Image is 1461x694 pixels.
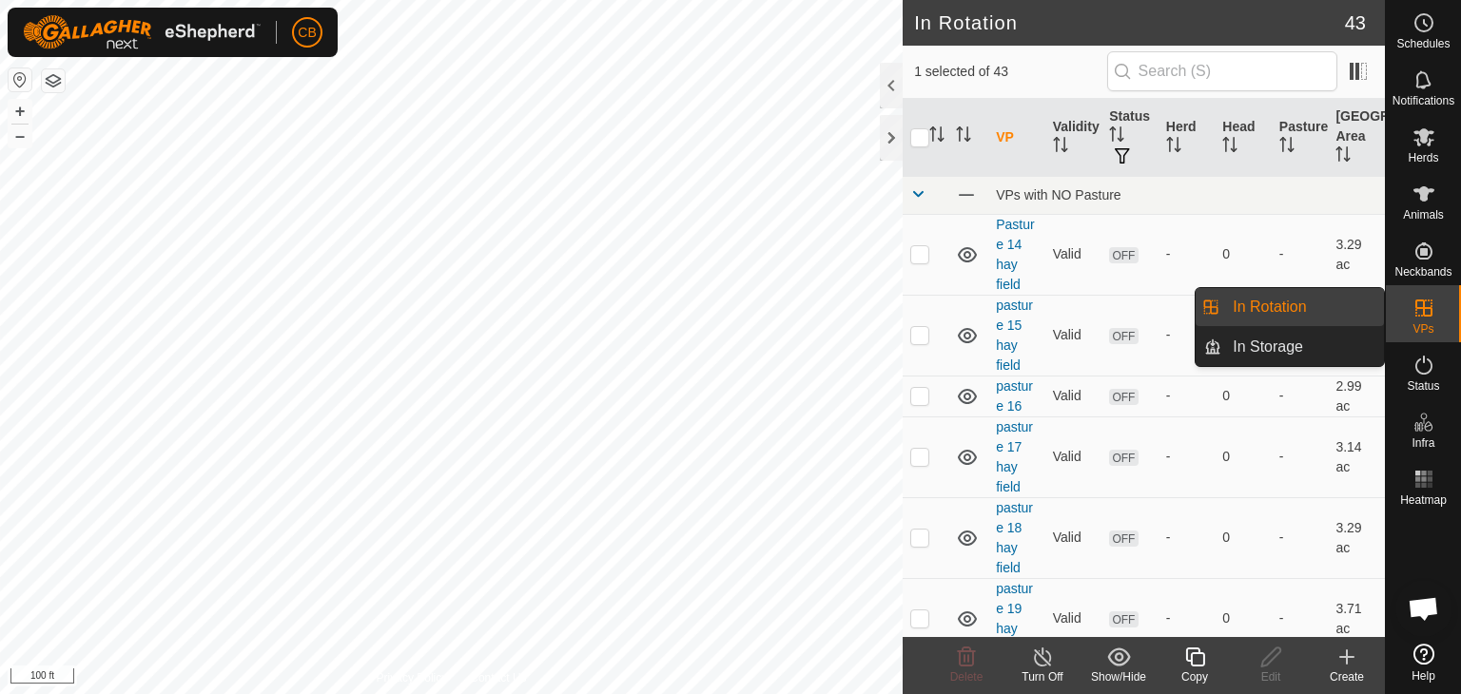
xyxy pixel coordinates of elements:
[1394,266,1451,278] span: Neckbands
[1109,389,1138,405] span: OFF
[996,217,1034,292] a: Pasture 14 hay field
[1233,296,1306,318] span: In Rotation
[996,419,1033,494] a: pasture 17 hay field
[42,69,65,92] button: Map Layers
[377,669,448,686] a: Privacy Policy
[1272,99,1329,177] th: Pasture
[1109,530,1138,547] span: OFF
[1233,668,1309,685] div: Edit
[950,670,984,684] span: Delete
[1272,376,1329,416] td: -
[1215,99,1272,177] th: Head
[929,129,945,145] p-sorticon: Activate to sort
[1412,323,1433,335] span: VPs
[1081,668,1157,685] div: Show/Hide
[1272,497,1329,578] td: -
[1196,288,1384,326] li: In Rotation
[1393,95,1454,106] span: Notifications
[1215,578,1272,659] td: 0
[1045,416,1102,497] td: Valid
[9,125,31,147] button: –
[1328,214,1385,295] td: 3.29 ac
[1407,380,1439,392] span: Status
[1196,328,1384,366] li: In Storage
[1109,611,1138,627] span: OFF
[1166,140,1181,155] p-sorticon: Activate to sort
[1403,209,1444,221] span: Animals
[1272,578,1329,659] td: -
[1166,528,1208,548] div: -
[9,68,31,91] button: Reset Map
[1412,437,1434,449] span: Infra
[1109,450,1138,466] span: OFF
[956,129,971,145] p-sorticon: Activate to sort
[996,187,1377,202] div: VPs with NO Pasture
[996,298,1033,373] a: pasture 15 hay field
[914,62,1106,82] span: 1 selected of 43
[1004,668,1081,685] div: Turn Off
[1396,38,1450,49] span: Schedules
[996,378,1033,414] a: pasture 16
[1215,497,1272,578] td: 0
[1045,497,1102,578] td: Valid
[1221,328,1384,366] a: In Storage
[1109,129,1124,145] p-sorticon: Activate to sort
[996,581,1033,656] a: pasture 19 hay field
[1053,140,1068,155] p-sorticon: Activate to sort
[1166,447,1208,467] div: -
[914,11,1345,34] h2: In Rotation
[1309,668,1385,685] div: Create
[1400,494,1447,506] span: Heatmap
[1045,99,1102,177] th: Validity
[1045,376,1102,416] td: Valid
[1215,214,1272,295] td: 0
[1345,9,1366,37] span: 43
[1045,214,1102,295] td: Valid
[1233,336,1303,358] span: In Storage
[1412,670,1435,682] span: Help
[1328,578,1385,659] td: 3.71 ac
[1328,99,1385,177] th: [GEOGRAPHIC_DATA] Area
[470,669,526,686] a: Contact Us
[1107,51,1337,91] input: Search (S)
[298,23,316,43] span: CB
[1045,295,1102,376] td: Valid
[1395,580,1452,637] div: Open chat
[1159,99,1216,177] th: Herd
[1109,328,1138,344] span: OFF
[9,100,31,123] button: +
[1328,416,1385,497] td: 3.14 ac
[1215,376,1272,416] td: 0
[1166,386,1208,406] div: -
[1386,636,1461,689] a: Help
[1279,140,1295,155] p-sorticon: Activate to sort
[1328,497,1385,578] td: 3.29 ac
[1045,578,1102,659] td: Valid
[1166,325,1208,345] div: -
[1166,244,1208,264] div: -
[1157,668,1233,685] div: Copy
[996,500,1033,575] a: pasture 18 hay field
[1408,152,1438,164] span: Herds
[1101,99,1159,177] th: Status
[1328,376,1385,416] td: 2.99 ac
[1272,214,1329,295] td: -
[1222,140,1237,155] p-sorticon: Activate to sort
[988,99,1045,177] th: VP
[1109,247,1138,263] span: OFF
[1166,608,1208,628] div: -
[23,15,261,49] img: Gallagher Logo
[1215,416,1272,497] td: 0
[1272,416,1329,497] td: -
[1335,149,1351,164] p-sorticon: Activate to sort
[1221,288,1384,326] a: In Rotation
